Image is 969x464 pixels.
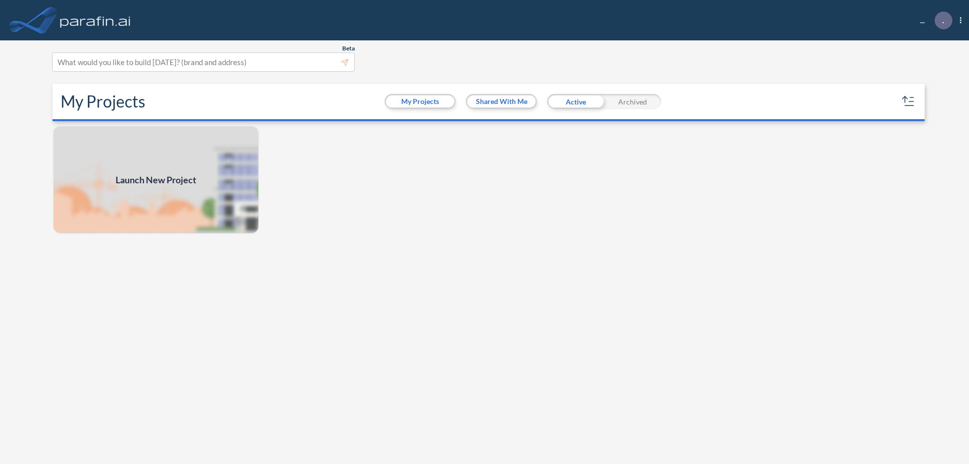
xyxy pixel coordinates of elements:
[467,95,535,108] button: Shared With Me
[905,12,961,29] div: ...
[900,93,917,110] button: sort
[52,125,259,234] img: add
[61,92,145,111] h2: My Projects
[52,125,259,234] a: Launch New Project
[386,95,454,108] button: My Projects
[58,10,133,30] img: logo
[342,44,355,53] span: Beta
[547,94,604,109] div: Active
[604,94,661,109] div: Archived
[942,16,944,25] p: .
[116,173,196,187] span: Launch New Project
